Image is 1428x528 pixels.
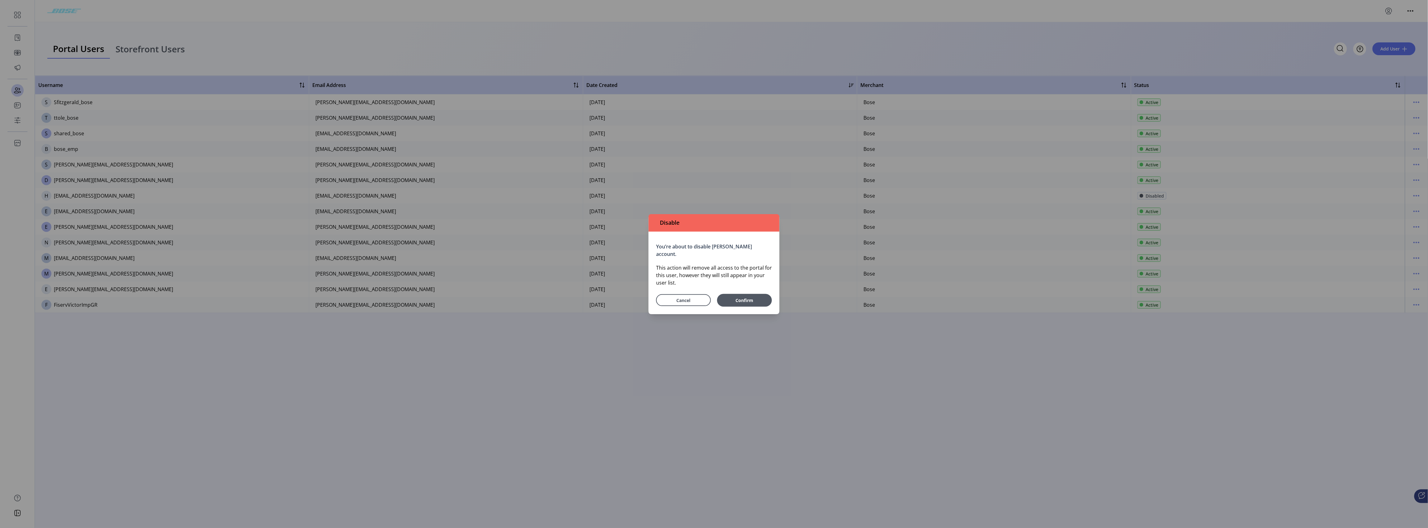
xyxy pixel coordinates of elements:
[664,297,703,304] span: Cancel
[717,294,772,307] button: Confirm
[656,243,772,258] p: You’re about to disable [PERSON_NAME] account.
[656,294,711,306] button: Cancel
[656,264,772,286] p: This action will remove all access to the portal for this user, however they will still appear in...
[725,297,764,304] span: Confirm
[657,218,679,227] span: Disable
